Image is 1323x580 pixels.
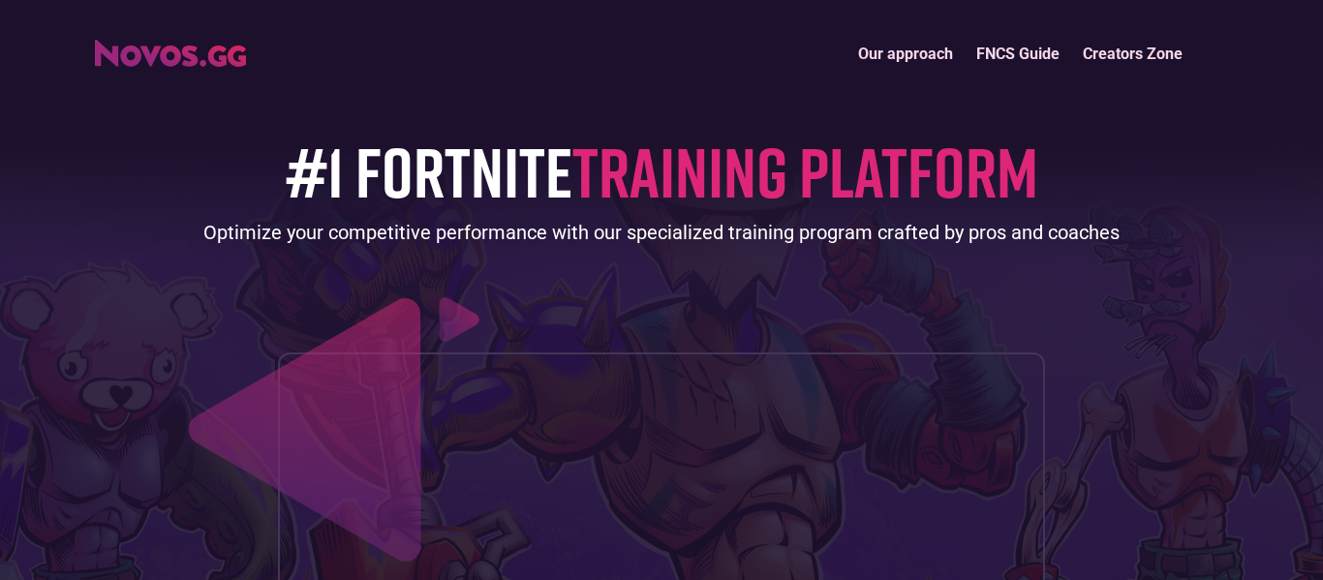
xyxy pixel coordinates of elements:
a: home [95,33,246,67]
div: Optimize your competitive performance with our specialized training program crafted by pros and c... [203,219,1120,246]
a: Creators Zone [1071,33,1194,75]
span: TRAINING PLATFORM [572,129,1038,213]
a: Our approach [846,33,965,75]
h1: #1 FORTNITE [286,133,1038,209]
a: FNCS Guide [965,33,1071,75]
